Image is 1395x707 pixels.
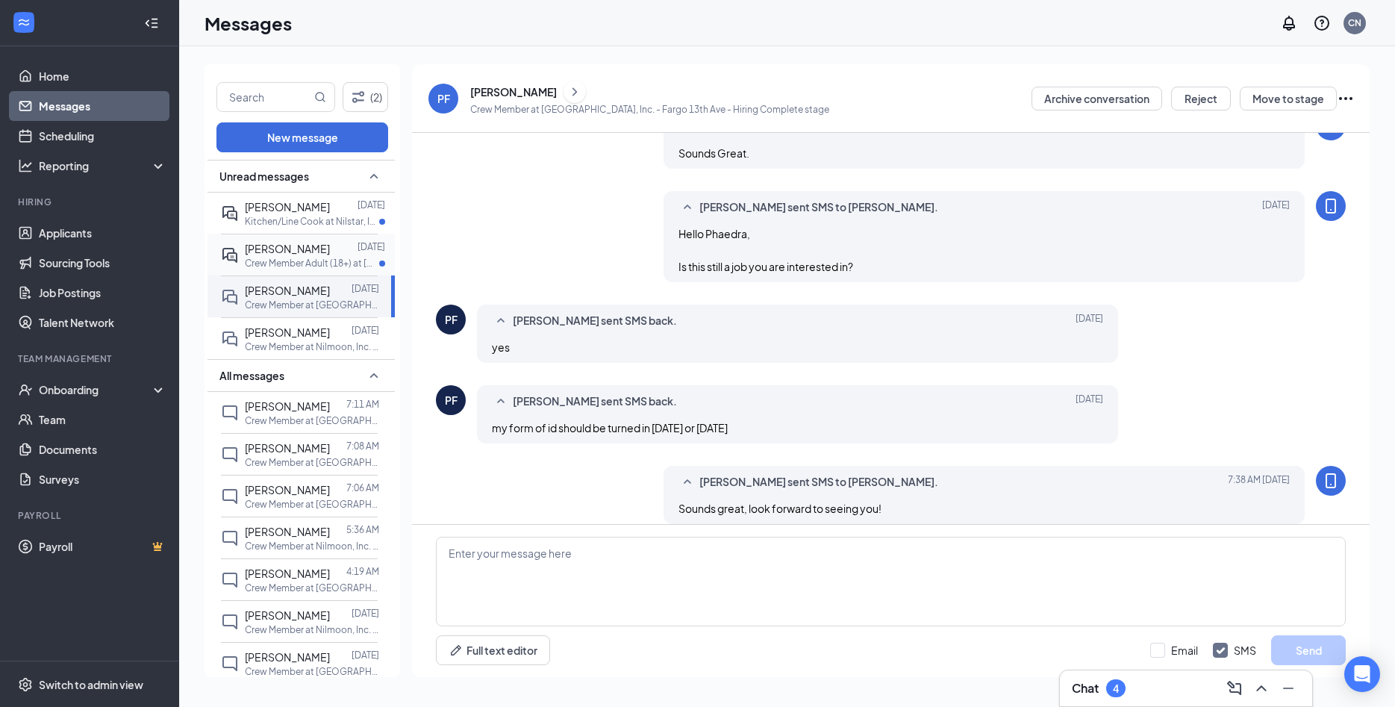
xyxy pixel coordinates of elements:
span: All messages [219,368,284,383]
div: Hiring [18,196,163,208]
svg: Collapse [144,16,159,31]
p: 4:19 AM [346,565,379,578]
svg: ChatInactive [221,613,239,631]
span: Unread messages [219,169,309,184]
svg: ChatInactive [221,529,239,547]
span: [PERSON_NAME] [245,326,330,339]
a: Applicants [39,218,166,248]
svg: WorkstreamLogo [16,15,31,30]
div: [PERSON_NAME] [470,84,557,99]
svg: ChatInactive [221,655,239,673]
p: 7:11 AM [346,398,379,411]
input: Search [217,83,311,111]
a: Messages [39,91,166,121]
span: [PERSON_NAME] sent SMS back. [513,393,677,411]
button: ChevronRight [564,81,586,103]
svg: Analysis [18,158,33,173]
p: Crew Member at [GEOGRAPHIC_DATA], Inc. - [GEOGRAPHIC_DATA] [245,498,379,511]
svg: DoubleChat [221,330,239,348]
a: Talent Network [39,308,166,337]
span: [PERSON_NAME] [245,284,330,297]
svg: Ellipses [1337,90,1355,108]
p: [DATE] [358,240,385,253]
svg: SmallChevronUp [365,167,383,185]
a: Documents [39,435,166,464]
span: [PERSON_NAME] [245,608,330,622]
div: 4 [1113,682,1119,695]
button: Move to stage [1240,87,1337,110]
button: Archive conversation [1032,87,1162,110]
svg: SmallChevronUp [365,367,383,384]
div: PF [437,91,450,106]
svg: ChatInactive [221,404,239,422]
svg: ChatInactive [221,488,239,505]
svg: ActiveDoubleChat [221,246,239,264]
svg: ActiveDoubleChat [221,205,239,222]
a: Team [39,405,166,435]
p: [DATE] [352,282,379,295]
div: Open Intercom Messenger [1344,656,1380,692]
svg: ChatInactive [221,571,239,589]
span: [PERSON_NAME] sent SMS to [PERSON_NAME]. [699,199,938,217]
svg: DoubleChat [221,288,239,306]
span: yes [492,340,510,354]
span: [DATE] [1262,199,1290,217]
p: Crew Member at [GEOGRAPHIC_DATA], Inc. - [GEOGRAPHIC_DATA] [245,299,379,311]
svg: Notifications [1280,14,1298,32]
a: Sourcing Tools [39,248,166,278]
svg: MobileSms [1322,197,1340,215]
p: Crew Member at Nilmoon, Inc. - Bismarck Skyline Xing [245,340,379,353]
div: PF [445,312,458,327]
svg: MobileSms [1322,472,1340,490]
p: Crew Member at Nilmoon, Inc. - Bismarck Skyline Xing [245,540,379,552]
svg: Filter [349,88,367,106]
a: Home [39,61,166,91]
span: [PERSON_NAME] sent SMS back. [513,312,677,330]
svg: Minimize [1279,679,1297,697]
button: ChevronUp [1249,676,1273,700]
div: PF [445,393,458,408]
span: [PERSON_NAME] [245,200,330,214]
span: my form of id should be turned in [DATE] or [DATE] [492,421,728,435]
p: [DATE] [352,607,379,620]
span: [DATE] [1076,312,1103,330]
svg: ChevronUp [1252,679,1270,697]
p: Crew Member at [GEOGRAPHIC_DATA], Inc. - [GEOGRAPHIC_DATA] [245,665,379,678]
p: Crew Member at Nilmoon, Inc. - Bismarck Skyline Xing [245,623,379,636]
button: Minimize [1276,676,1300,700]
button: Full text editorPen [436,635,550,665]
p: Crew Member Adult (18+) at [GEOGRAPHIC_DATA], Inc. - [GEOGRAPHIC_DATA] [245,257,379,270]
p: 5:36 AM [346,523,379,536]
span: [DATE] [1076,393,1103,411]
svg: ChevronRight [567,83,582,101]
p: 7:06 AM [346,482,379,494]
svg: Pen [449,643,464,658]
p: [DATE] [358,199,385,211]
span: [PERSON_NAME] [245,242,330,255]
svg: UserCheck [18,382,33,397]
p: Crew Member at [GEOGRAPHIC_DATA], Inc. - [GEOGRAPHIC_DATA] [245,456,379,469]
div: Payroll [18,509,163,522]
p: Kitchen/Line Cook at Nilstar, Inc. - [GEOGRAPHIC_DATA] [245,215,379,228]
button: Reject [1171,87,1231,110]
p: [DATE] [352,324,379,337]
span: Sounds great, look forward to seeing you! [678,502,881,515]
a: PayrollCrown [39,532,166,561]
div: Reporting [39,158,167,173]
h1: Messages [205,10,292,36]
p: 7:08 AM [346,440,379,452]
svg: SmallChevronUp [492,312,510,330]
div: CN [1348,16,1361,29]
button: Filter (2) [343,82,388,112]
svg: QuestionInfo [1313,14,1331,32]
button: Send [1271,635,1346,665]
button: ComposeMessage [1223,676,1246,700]
svg: SmallChevronUp [678,199,696,217]
button: New message [216,122,388,152]
p: [DATE] [352,649,379,661]
svg: Settings [18,677,33,692]
p: Crew Member at [GEOGRAPHIC_DATA], Inc. - Fargo 13th Ave - Hiring Complete stage [470,103,829,116]
span: Sounds Great. [678,146,749,160]
span: [PERSON_NAME] [245,483,330,496]
div: Team Management [18,352,163,365]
